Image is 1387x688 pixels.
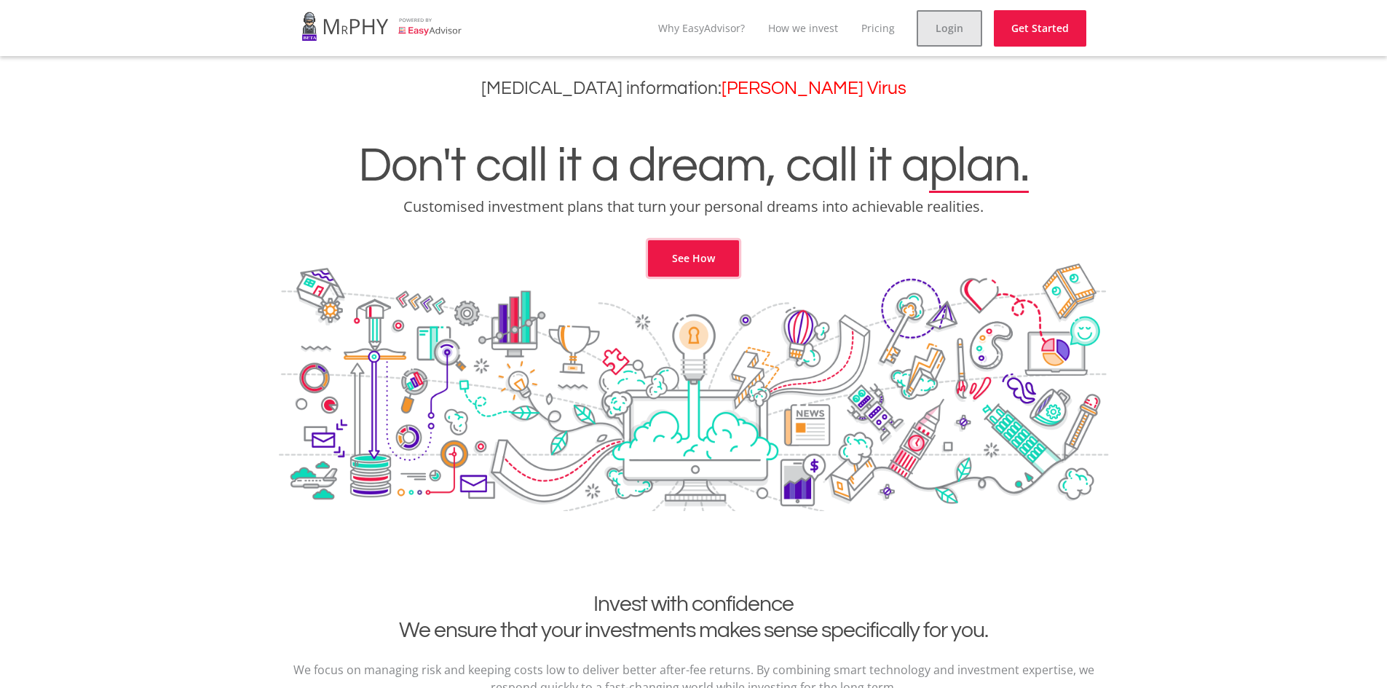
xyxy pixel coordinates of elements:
[648,240,739,277] a: See How
[722,79,906,98] a: [PERSON_NAME] Virus
[290,591,1098,644] h2: Invest with confidence We ensure that your investments makes sense specifically for you.
[11,197,1376,217] p: Customised investment plans that turn your personal dreams into achievable realities.
[658,21,745,35] a: Why EasyAdvisor?
[994,10,1086,47] a: Get Started
[768,21,838,35] a: How we invest
[11,141,1376,191] h1: Don't call it a dream, call it a
[929,141,1029,191] span: plan.
[917,10,982,47] a: Login
[11,78,1376,99] h3: [MEDICAL_DATA] information:
[861,21,895,35] a: Pricing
